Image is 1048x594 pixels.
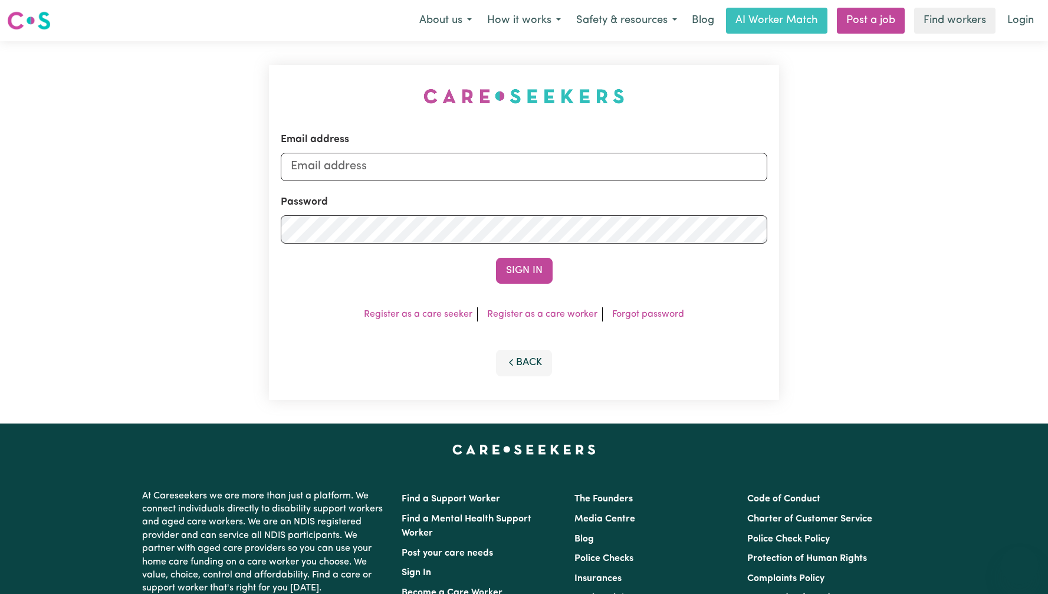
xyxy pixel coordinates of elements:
a: Post your care needs [402,549,493,558]
a: Login [1000,8,1041,34]
a: Blog [685,8,721,34]
a: Police Check Policy [747,534,830,544]
iframe: Button to launch messaging window [1001,547,1039,585]
a: Sign In [402,568,431,577]
a: The Founders [574,494,633,504]
button: Sign In [496,258,553,284]
button: Safety & resources [569,8,685,33]
a: Post a job [837,8,905,34]
a: AI Worker Match [726,8,827,34]
a: Code of Conduct [747,494,820,504]
label: Password [281,195,328,210]
a: Register as a care worker [487,310,597,319]
a: Protection of Human Rights [747,554,867,563]
button: About us [412,8,479,33]
button: Back [496,350,553,376]
a: Find workers [914,8,996,34]
a: Find a Support Worker [402,494,500,504]
a: Police Checks [574,554,633,563]
a: Careseekers logo [7,7,51,34]
label: Email address [281,132,349,147]
a: Charter of Customer Service [747,514,872,524]
button: How it works [479,8,569,33]
input: Email address [281,152,767,181]
a: Complaints Policy [747,574,824,583]
a: Forgot password [612,310,684,319]
a: Register as a care seeker [364,310,472,319]
img: Careseekers logo [7,10,51,31]
a: Careseekers home page [452,445,596,454]
a: Find a Mental Health Support Worker [402,514,531,538]
a: Insurances [574,574,622,583]
a: Media Centre [574,514,635,524]
a: Blog [574,534,594,544]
